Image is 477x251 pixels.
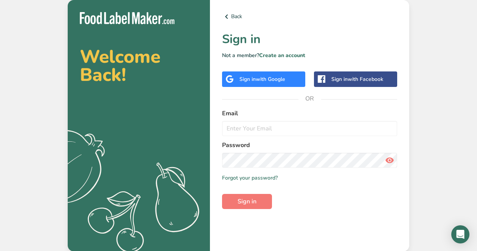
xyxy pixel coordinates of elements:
div: Sign in [239,75,285,83]
a: Create an account [259,52,305,59]
p: Not a member? [222,51,397,59]
span: OR [298,87,321,110]
input: Enter Your Email [222,121,397,136]
span: Sign in [238,197,256,206]
img: Food Label Maker [80,12,174,25]
h1: Sign in [222,30,397,48]
div: Open Intercom Messenger [451,225,469,243]
label: Email [222,109,397,118]
a: Back [222,12,397,21]
a: Forgot your password? [222,174,278,182]
span: with Google [256,76,285,83]
span: with Facebook [348,76,383,83]
h2: Welcome Back! [80,48,198,84]
div: Sign in [331,75,383,83]
label: Password [222,141,397,150]
button: Sign in [222,194,272,209]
